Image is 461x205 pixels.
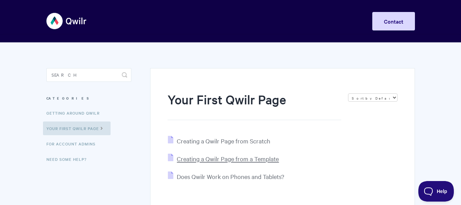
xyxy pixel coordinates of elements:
span: Creating a Qwilr Page from Scratch [177,137,270,145]
h1: Your First Qwilr Page [168,91,341,120]
a: Creating a Qwilr Page from a Template [168,155,279,163]
iframe: Toggle Customer Support [418,181,454,202]
a: Contact [372,12,415,30]
span: Creating a Qwilr Page from a Template [177,155,279,163]
a: Your First Qwilr Page [43,121,111,135]
input: Search [46,68,131,82]
h3: Categories [46,92,131,104]
a: Does Qwilr Work on Phones and Tablets? [168,172,284,180]
img: Qwilr Help Center [46,8,87,34]
a: Creating a Qwilr Page from Scratch [168,137,270,145]
a: Getting Around Qwilr [46,106,105,120]
select: Page reloads on selection [348,93,398,102]
a: For Account Admins [46,137,101,151]
span: Does Qwilr Work on Phones and Tablets? [177,172,284,180]
a: Need Some Help? [46,152,92,166]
